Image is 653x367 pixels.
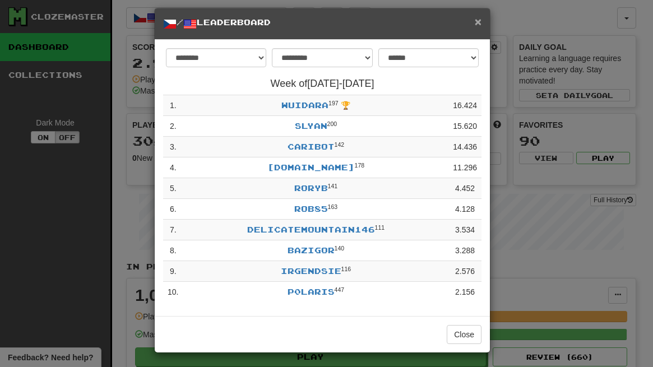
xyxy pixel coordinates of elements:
td: 2.156 [448,282,481,303]
button: Close [475,16,481,27]
a: [DOMAIN_NAME] [267,162,355,172]
a: caribot [288,142,335,151]
span: 🏆 [341,101,350,110]
td: 15.620 [448,116,481,137]
td: 2.576 [448,261,481,282]
td: 5 . [163,178,183,199]
td: 8 . [163,240,183,261]
td: 4 . [163,157,183,178]
a: bazigor [288,245,335,255]
sup: 178 [355,162,365,169]
sup: 197 [328,100,339,106]
td: 6 . [163,199,183,220]
td: 4.128 [448,199,481,220]
td: 3.288 [448,240,481,261]
td: 3.534 [448,220,481,240]
sup: Level 447 [335,286,345,293]
td: 4.452 [448,178,481,199]
sup: 200 [327,120,337,127]
td: 7 . [163,220,183,240]
a: DelicateMountain146 [247,225,375,234]
a: Irgendsie [281,266,341,276]
td: 9 . [163,261,183,282]
sup: Level 116 [341,266,351,272]
a: rob85 [294,204,328,213]
span: × [475,15,481,28]
a: Wuidara [281,100,328,110]
td: 14.436 [448,137,481,157]
h5: / Leaderboard [163,17,481,31]
sup: Level 163 [328,203,338,210]
a: Slyan [295,121,327,131]
a: Roryb [294,183,328,193]
h4: Week of [DATE] - [DATE] [163,78,481,90]
td: 16.424 [448,95,481,116]
td: 11.296 [448,157,481,178]
sup: Level 111 [375,224,385,231]
sup: Level 140 [335,245,345,252]
td: 3 . [163,137,183,157]
sup: 142 [335,141,345,148]
a: p0laris [288,287,335,296]
button: Close [447,325,481,344]
td: 2 . [163,116,183,137]
td: 10 . [163,282,183,303]
td: 1 . [163,95,183,116]
sup: Level 141 [328,183,338,189]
